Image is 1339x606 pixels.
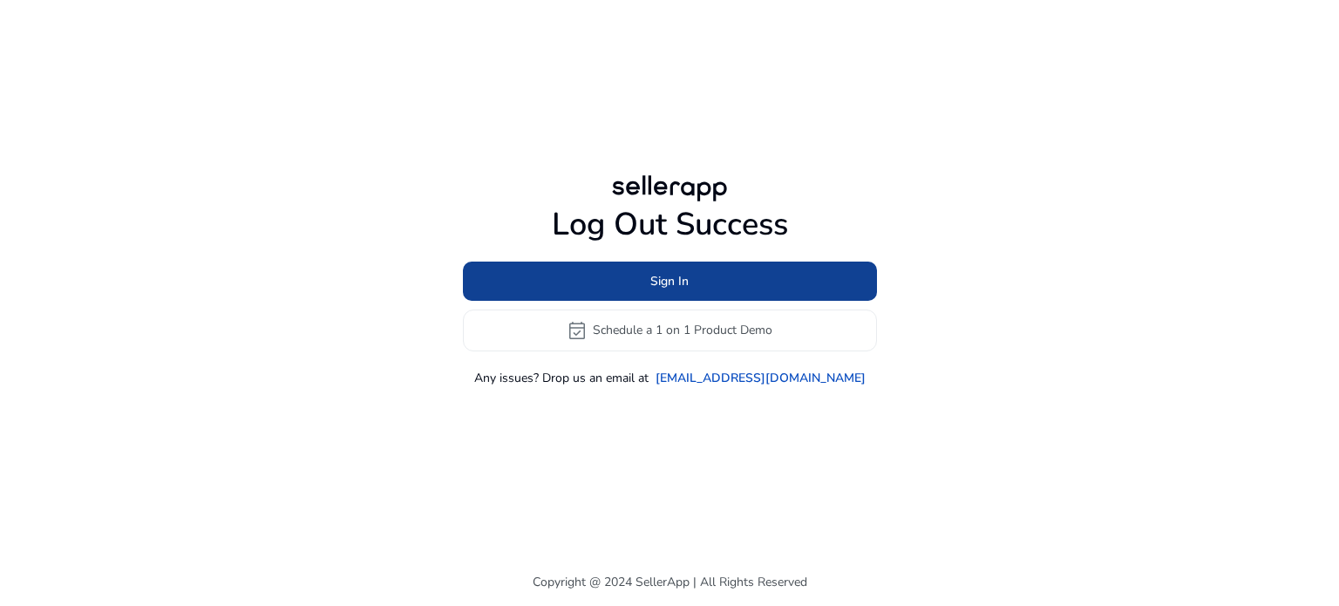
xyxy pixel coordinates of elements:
span: event_available [567,320,588,341]
span: Sign In [650,272,689,290]
button: event_availableSchedule a 1 on 1 Product Demo [463,310,877,351]
h1: Log Out Success [463,206,877,243]
a: [EMAIL_ADDRESS][DOMAIN_NAME] [656,369,866,387]
button: Sign In [463,262,877,301]
p: Any issues? Drop us an email at [474,369,649,387]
